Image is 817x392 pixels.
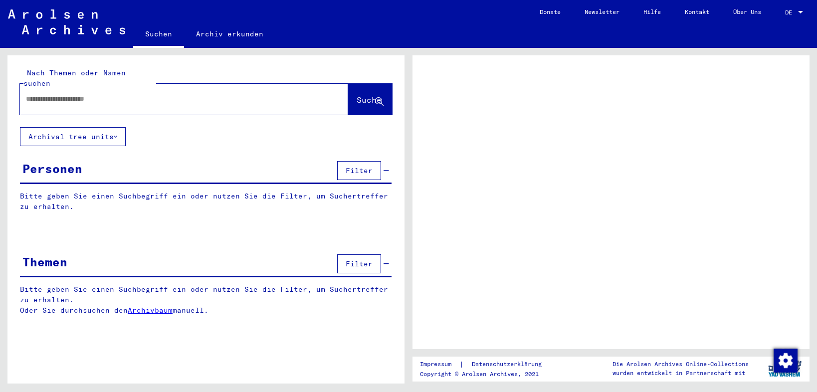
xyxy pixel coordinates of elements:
[8,9,125,34] img: Arolsen_neg.svg
[184,22,275,46] a: Archiv erkunden
[464,359,554,370] a: Datenschutzerklärung
[785,9,796,16] span: DE
[348,84,392,115] button: Suche
[20,284,392,316] p: Bitte geben Sie einen Suchbegriff ein oder nutzen Sie die Filter, um Suchertreffer zu erhalten. O...
[420,359,459,370] a: Impressum
[337,161,381,180] button: Filter
[357,95,382,105] span: Suche
[613,369,749,378] p: wurden entwickelt in Partnerschaft mit
[420,359,554,370] div: |
[766,356,804,381] img: yv_logo.png
[774,349,798,373] img: Zustimmung ändern
[22,253,67,271] div: Themen
[22,160,82,178] div: Personen
[133,22,184,48] a: Suchen
[346,259,373,268] span: Filter
[23,68,126,88] mat-label: Nach Themen oder Namen suchen
[420,370,554,379] p: Copyright © Arolsen Archives, 2021
[337,254,381,273] button: Filter
[20,127,126,146] button: Archival tree units
[20,191,392,212] p: Bitte geben Sie einen Suchbegriff ein oder nutzen Sie die Filter, um Suchertreffer zu erhalten.
[128,306,173,315] a: Archivbaum
[613,360,749,369] p: Die Arolsen Archives Online-Collections
[346,166,373,175] span: Filter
